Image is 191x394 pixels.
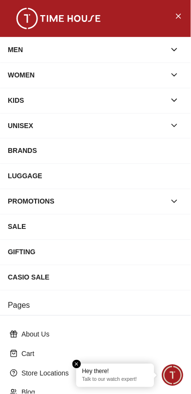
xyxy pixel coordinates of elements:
[171,8,186,23] button: Close Menu
[10,8,107,29] img: ...
[82,377,149,384] p: Talk to our watch expert!
[8,66,166,84] div: WOMEN
[8,168,183,185] div: LUGGAGE
[21,369,177,378] p: Store Locations
[8,244,183,261] div: GIFTING
[162,365,184,387] div: Chat Widget
[82,368,149,376] div: Hey there!
[8,142,183,160] div: BRANDS
[73,360,81,369] em: Close tooltip
[21,330,177,339] p: About Us
[8,193,166,210] div: PROMOTIONS
[21,349,177,359] p: Cart
[8,41,166,58] div: MEN
[8,92,166,109] div: KIDS
[8,117,166,134] div: UNISEX
[8,269,183,286] div: CASIO SALE
[8,218,183,236] div: SALE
